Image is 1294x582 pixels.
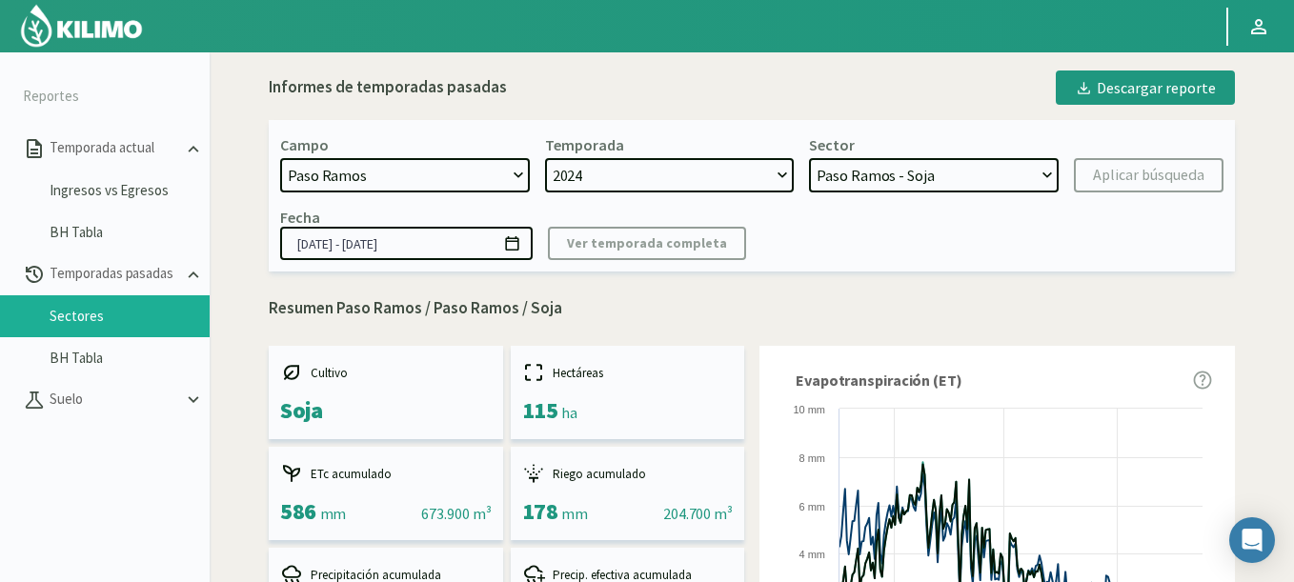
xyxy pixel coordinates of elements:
[280,462,492,485] div: ETc acumulado
[545,135,624,154] div: Temporada
[269,75,507,100] div: Informes de temporadas pasadas
[511,346,745,439] kil-mini-card: report-summary-cards.HECTARES
[269,447,503,540] kil-mini-card: report-summary-cards.ACCUMULATED_ETC
[799,501,826,512] text: 6 mm
[46,263,183,285] p: Temporadas pasadas
[50,182,210,199] a: Ingresos vs Egresos
[19,3,144,49] img: Kilimo
[421,502,491,525] div: 673.900 m³
[522,496,558,526] span: 178
[280,395,322,425] span: Soja
[799,549,826,560] text: 4 mm
[793,404,825,415] text: 10 mm
[796,369,962,391] span: Evapotranspiración (ET)
[522,462,734,485] div: Riego acumulado
[1056,70,1235,105] button: Descargar reporte
[522,361,734,384] div: Hectáreas
[46,389,183,411] p: Suelo
[280,496,316,526] span: 586
[1229,517,1275,563] div: Open Intercom Messenger
[269,296,1235,321] p: Resumen Paso Ramos / Paso Ramos / Soja
[561,504,587,523] span: mm
[1075,76,1216,99] div: Descargar reporte
[50,308,210,325] a: Sectores
[663,502,733,525] div: 204.700 m³
[46,137,183,159] p: Temporada actual
[50,350,210,367] a: BH Tabla
[269,346,503,439] kil-mini-card: report-summary-cards.CROP
[561,403,576,422] span: ha
[50,224,210,241] a: BH Tabla
[799,452,826,464] text: 8 mm
[511,447,745,540] kil-mini-card: report-summary-cards.ACCUMULATED_IRRIGATION
[280,208,320,227] div: Fecha
[280,227,533,260] input: dd/mm/yyyy - dd/mm/yyyy
[522,395,558,425] span: 115
[280,135,329,154] div: Campo
[280,361,492,384] div: Cultivo
[320,504,346,523] span: mm
[809,135,855,154] div: Sector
